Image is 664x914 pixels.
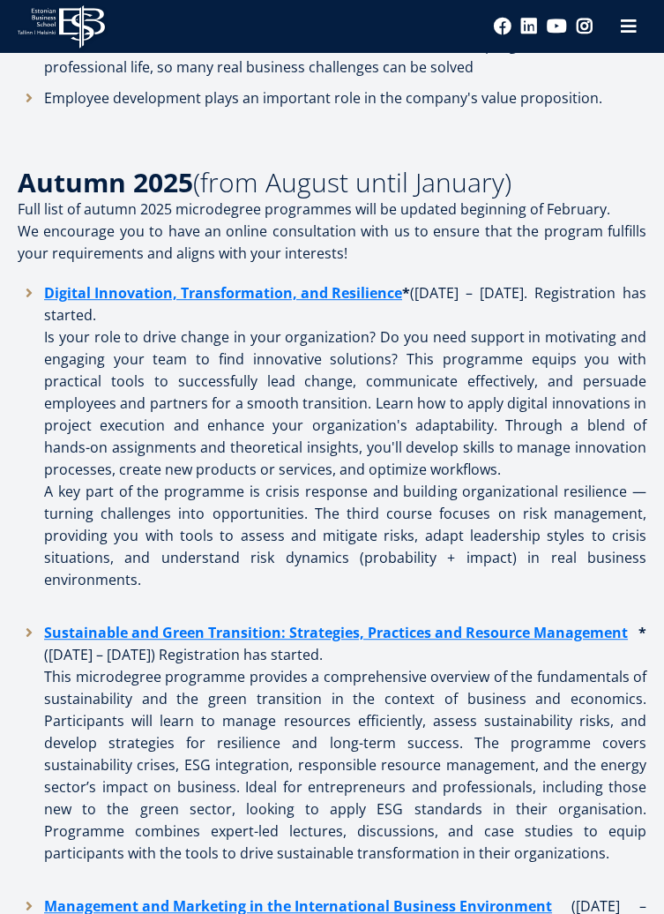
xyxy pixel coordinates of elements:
p: A key part of the programme is crisis response and building organizational resilience — turning c... [44,481,646,613]
a: Linkedin [520,18,538,35]
a: Sustainable and Green Transition: Strategies, Practices and Resource Management [44,622,628,644]
p: ​ [18,127,646,199]
p: Is your role to drive change in your organization? Do you need support in motivating and engaging... [44,326,646,481]
li: Employee development plays an important role in the company's value proposition. [18,87,646,109]
a: Youtube [547,18,567,35]
p: ([DATE] – [DATE]. Registration has started. [44,282,646,326]
li: ([DATE] – [DATE]) Registration has started. [18,622,646,887]
a: Digital Innovation, Transformation, and Resilience [44,282,402,304]
p: Full list of autumn 2025 microdegree programmes will be updated beginning of February. We encoura... [18,199,646,265]
strong: Autumn 2025 [18,164,193,200]
span: (from August until January) [193,164,511,200]
p: This microdegree programme provides a comprehensive overview of the fundamentals of sustainabilit... [44,666,646,887]
i: Sustainable and Green Transition: Strategies, Practices and Resource Management [44,623,628,642]
li: The student can connect the homework done within the programme with their professional life, so m... [18,34,646,79]
a: Instagram [576,18,593,35]
a: Facebook [494,18,511,35]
